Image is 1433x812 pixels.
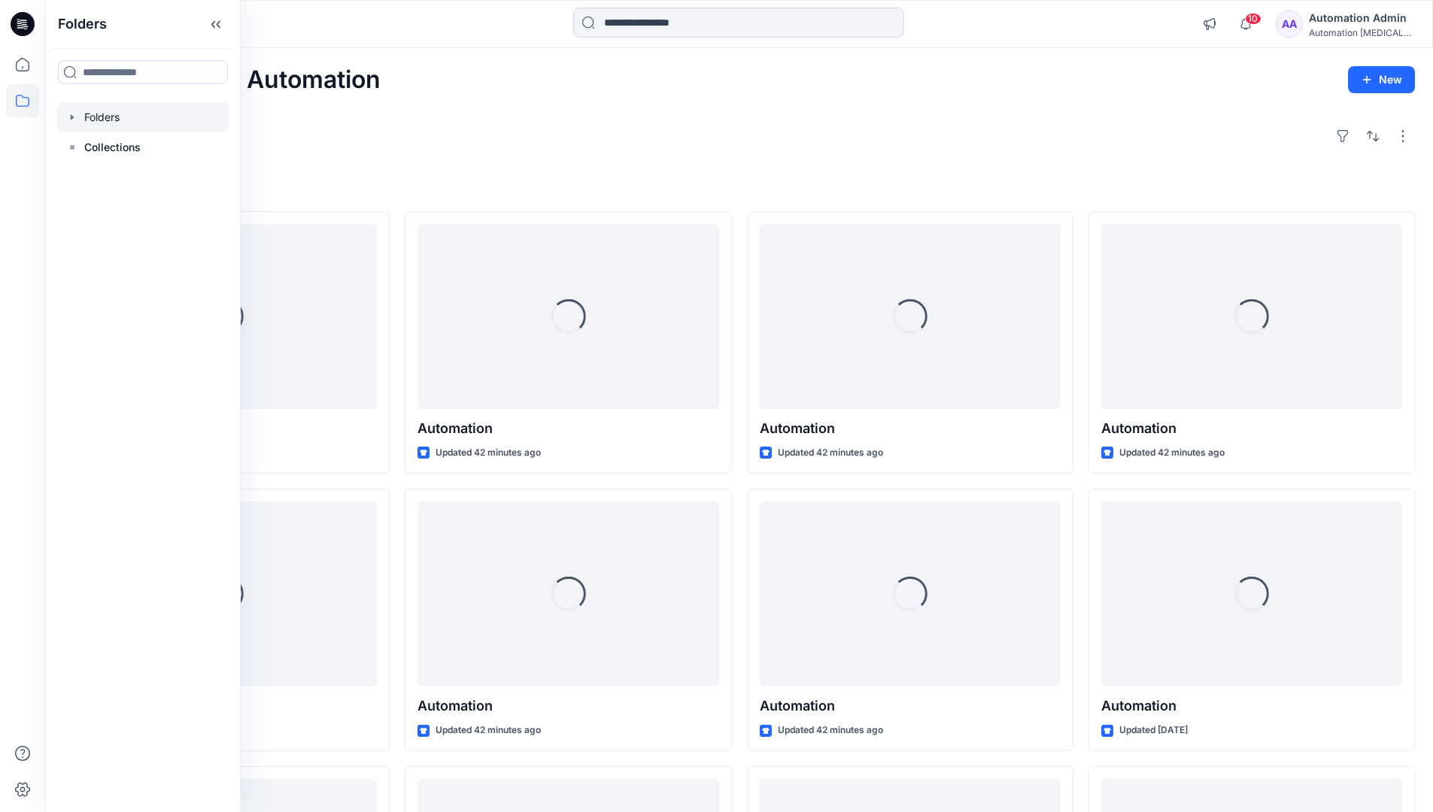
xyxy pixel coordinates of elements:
[417,418,718,439] p: Automation
[1245,13,1261,25] span: 10
[760,695,1061,717] p: Automation
[436,445,541,461] p: Updated 42 minutes ago
[436,723,541,738] p: Updated 42 minutes ago
[1276,11,1303,38] div: AA
[1119,723,1188,738] p: Updated [DATE]
[760,418,1061,439] p: Automation
[417,695,718,717] p: Automation
[63,178,1415,196] h4: Styles
[1348,66,1415,93] button: New
[1309,27,1414,38] div: Automation [MEDICAL_DATA]...
[1101,418,1402,439] p: Automation
[1101,695,1402,717] p: Automation
[1309,9,1414,27] div: Automation Admin
[778,723,883,738] p: Updated 42 minutes ago
[778,445,883,461] p: Updated 42 minutes ago
[84,138,141,156] p: Collections
[1119,445,1225,461] p: Updated 42 minutes ago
